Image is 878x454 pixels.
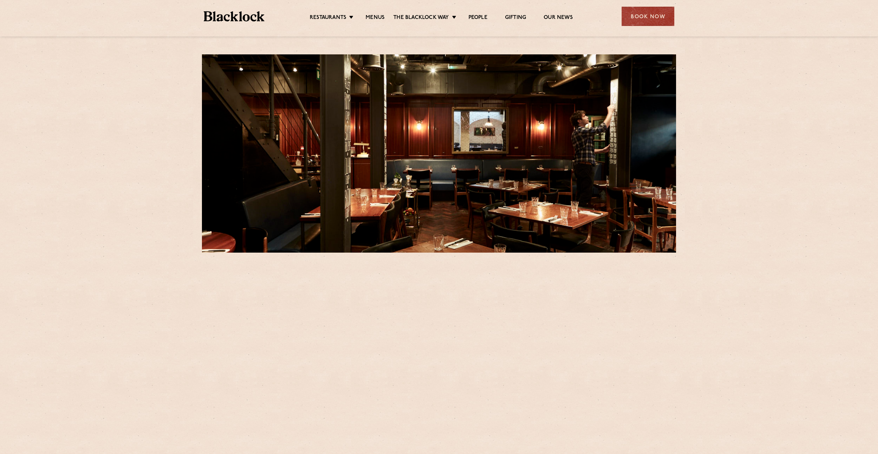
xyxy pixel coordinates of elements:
a: Gifting [505,14,526,22]
a: Restaurants [310,14,346,22]
img: BL_Textured_Logo-footer-cropped.svg [204,11,264,21]
a: Menus [366,14,385,22]
div: Book Now [622,7,674,26]
a: The Blacklock Way [393,14,449,22]
a: Our News [544,14,573,22]
a: People [469,14,487,22]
